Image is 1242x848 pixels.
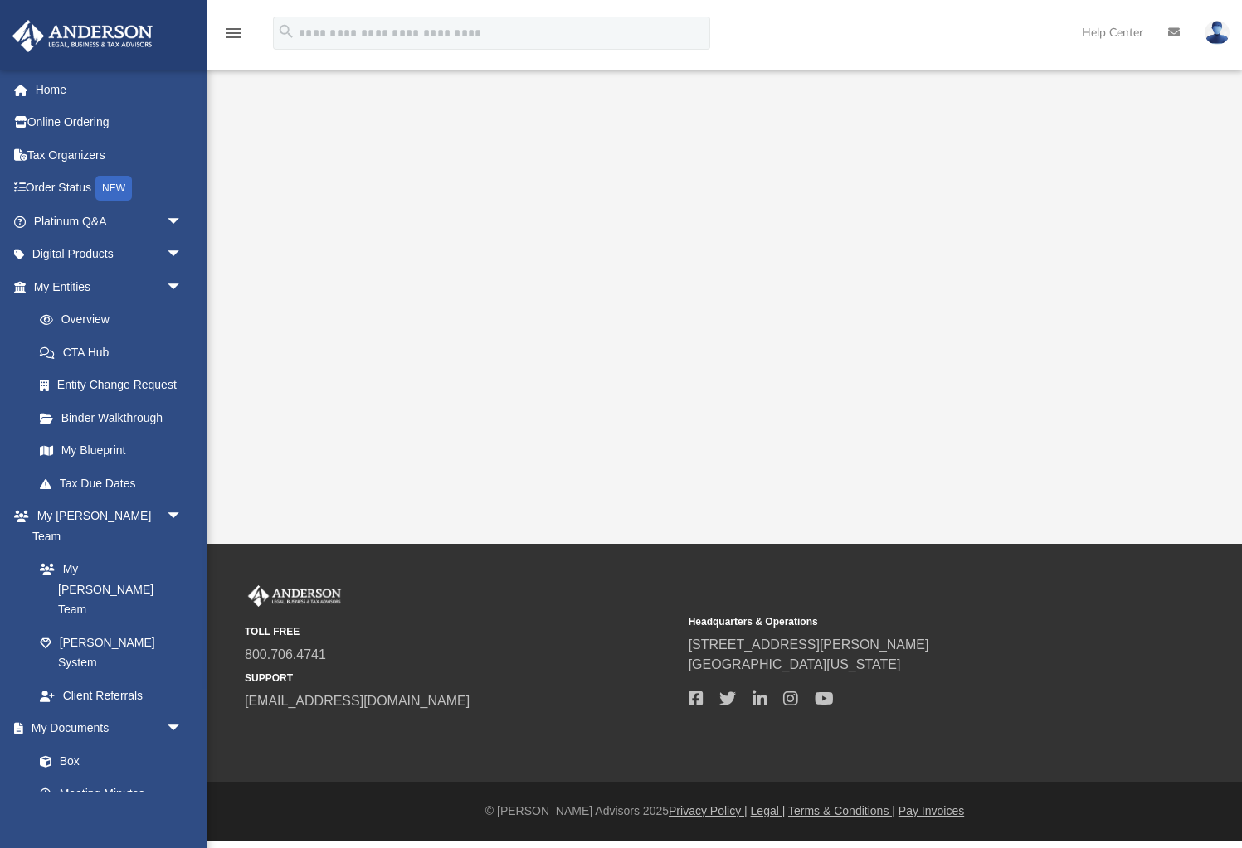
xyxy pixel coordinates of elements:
[166,500,199,534] span: arrow_drop_down
[12,712,199,745] a: My Documentsarrow_drop_down
[23,434,199,468] a: My Blueprint
[12,500,199,553] a: My [PERSON_NAME] Teamarrow_drop_down
[166,270,199,304] span: arrow_drop_down
[224,31,244,43] a: menu
[245,624,677,639] small: TOLL FREE
[245,585,344,607] img: Anderson Advisors Platinum Portal
[23,626,199,679] a: [PERSON_NAME] System
[245,647,326,661] a: 800.706.4741
[23,679,199,712] a: Client Referrals
[245,671,677,686] small: SUPPORT
[12,270,207,303] a: My Entitiesarrow_drop_down
[689,637,929,652] a: [STREET_ADDRESS][PERSON_NAME]
[23,369,207,402] a: Entity Change Request
[23,553,191,627] a: My [PERSON_NAME] Team
[1205,21,1230,45] img: User Pic
[166,712,199,746] span: arrow_drop_down
[207,802,1242,820] div: © [PERSON_NAME] Advisors 2025
[23,401,207,434] a: Binder Walkthrough
[166,238,199,272] span: arrow_drop_down
[12,205,207,238] a: Platinum Q&Aarrow_drop_down
[669,804,748,817] a: Privacy Policy |
[245,694,470,708] a: [EMAIL_ADDRESS][DOMAIN_NAME]
[12,238,207,271] a: Digital Productsarrow_drop_down
[277,22,295,41] i: search
[95,176,132,201] div: NEW
[7,20,158,52] img: Anderson Advisors Platinum Portal
[224,23,244,43] i: menu
[689,614,1121,629] small: Headquarters & Operations
[899,804,964,817] a: Pay Invoices
[12,172,207,206] a: Order StatusNEW
[23,744,191,778] a: Box
[23,303,207,337] a: Overview
[751,804,786,817] a: Legal |
[166,205,199,239] span: arrow_drop_down
[788,804,895,817] a: Terms & Conditions |
[12,138,207,172] a: Tax Organizers
[12,106,207,139] a: Online Ordering
[23,778,199,811] a: Meeting Minutes
[12,73,207,106] a: Home
[689,657,901,671] a: [GEOGRAPHIC_DATA][US_STATE]
[23,336,207,369] a: CTA Hub
[23,467,207,500] a: Tax Due Dates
